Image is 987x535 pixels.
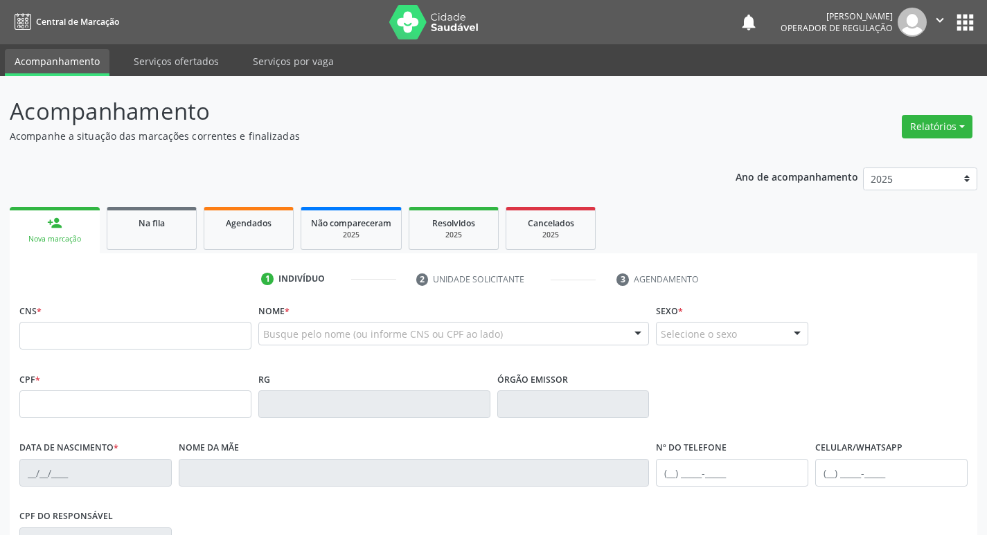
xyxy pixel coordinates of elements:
label: Nome da mãe [179,437,239,459]
label: CNS [19,300,42,322]
div: Indivíduo [278,273,325,285]
a: Acompanhamento [5,49,109,76]
p: Ano de acompanhamento [736,167,858,185]
div: person_add [47,215,62,230]
span: Na fila [139,217,165,229]
div: 1 [261,273,274,285]
div: 2025 [419,230,488,240]
label: Nome [258,300,290,322]
a: Central de Marcação [10,10,119,33]
span: Cancelados [528,217,574,229]
label: Celular/WhatsApp [815,437,902,459]
div: 2025 [516,230,585,240]
span: Central de Marcação [36,16,119,28]
input: __/__/____ [19,459,172,487]
div: [PERSON_NAME] [781,10,893,22]
p: Acompanhamento [10,94,687,129]
input: (__) _____-_____ [656,459,808,487]
span: Agendados [226,217,272,229]
label: Sexo [656,300,683,322]
span: Busque pelo nome (ou informe CNS ou CPF ao lado) [263,327,503,341]
a: Serviços ofertados [124,49,229,73]
button: Relatórios [902,115,972,138]
div: 2025 [311,230,391,240]
button:  [927,8,953,37]
a: Serviços por vaga [243,49,344,73]
img: img [898,8,927,37]
span: Resolvidos [432,217,475,229]
span: Selecione o sexo [661,327,737,341]
label: CPF do responsável [19,506,113,527]
label: RG [258,369,270,390]
button: notifications [739,12,758,32]
span: Não compareceram [311,217,391,229]
button: apps [953,10,977,35]
label: Data de nascimento [19,437,118,459]
p: Acompanhe a situação das marcações correntes e finalizadas [10,129,687,143]
label: CPF [19,369,40,390]
i:  [932,12,948,28]
label: Órgão emissor [497,369,568,390]
span: Operador de regulação [781,22,893,34]
label: Nº do Telefone [656,437,727,459]
input: (__) _____-_____ [815,459,968,487]
div: Nova marcação [19,234,90,244]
